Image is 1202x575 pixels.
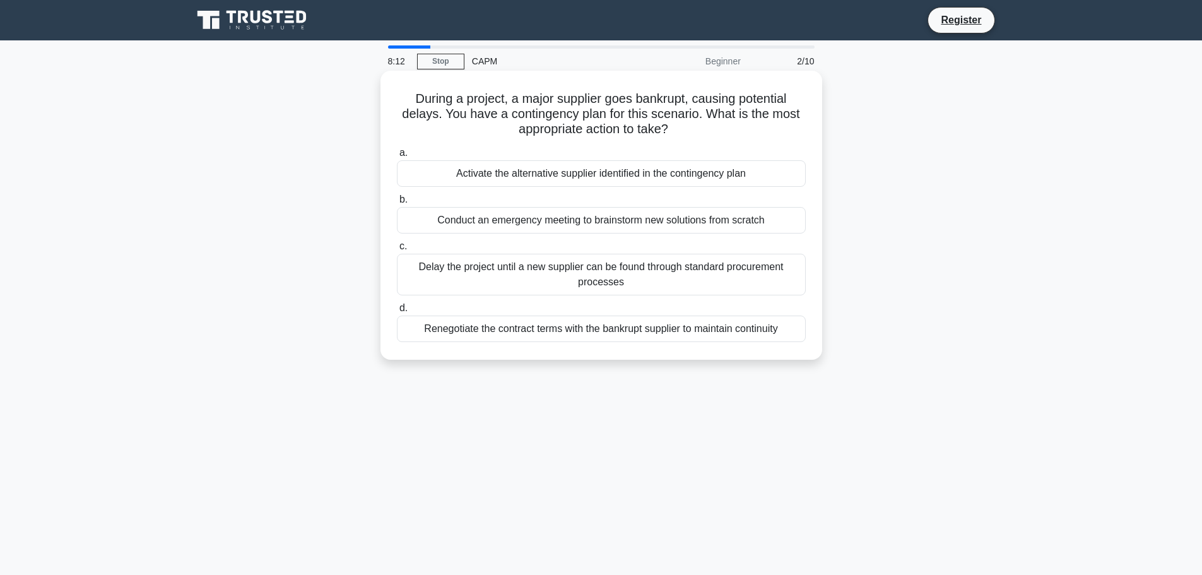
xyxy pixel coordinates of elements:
[397,254,806,295] div: Delay the project until a new supplier can be found through standard procurement processes
[397,160,806,187] div: Activate the alternative supplier identified in the contingency plan
[417,54,464,69] a: Stop
[399,240,407,251] span: c.
[399,194,408,205] span: b.
[397,316,806,342] div: Renegotiate the contract terms with the bankrupt supplier to maintain continuity
[380,49,417,74] div: 8:12
[399,302,408,313] span: d.
[397,207,806,234] div: Conduct an emergency meeting to brainstorm new solutions from scratch
[396,91,807,138] h5: During a project, a major supplier goes bankrupt, causing potential delays. You have a contingenc...
[464,49,638,74] div: CAPM
[638,49,748,74] div: Beginner
[748,49,822,74] div: 2/10
[933,12,989,28] a: Register
[399,147,408,158] span: a.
